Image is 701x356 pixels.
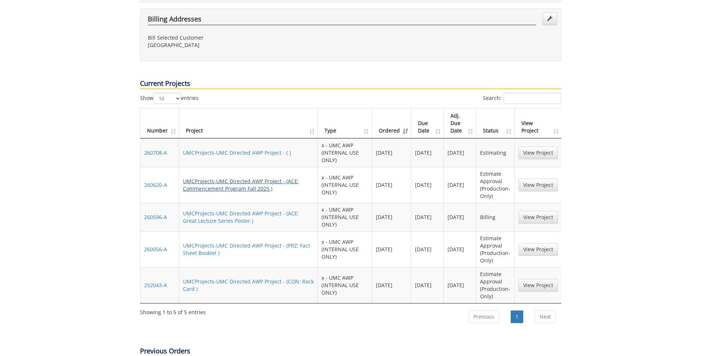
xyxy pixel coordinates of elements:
[476,108,514,138] th: Status: activate to sort column ascending
[518,211,558,224] a: View Project
[183,210,299,224] a: UMCProjects-UMC Directed AWP Project - (ACE: Great Lecture Series Poster )
[444,108,476,138] th: Adj. Due Date: activate to sort column ascending
[511,310,523,323] a: 1
[153,93,181,104] select: Showentries
[148,34,345,41] p: Bill Selected Customer
[183,149,291,156] a: UMCProjects-UMC Directed AWP Project - ( )
[444,267,476,303] td: [DATE]
[148,16,536,25] h4: Billing Addresses
[144,214,167,221] a: 260596-A
[372,267,411,303] td: [DATE]
[372,108,411,138] th: Ordered: activate to sort column ascending
[148,41,345,49] p: [GEOGRAPHIC_DATA]
[179,108,318,138] th: Project: activate to sort column ascending
[411,231,444,267] td: [DATE]
[372,231,411,267] td: [DATE]
[476,138,514,167] td: Estimating
[476,203,514,231] td: Billing
[476,231,514,267] td: Estimate Approval (Production-Only)
[411,167,444,203] td: [DATE]
[504,93,561,104] input: Search:
[144,181,167,188] a: 260620-A
[411,108,444,138] th: Due Date: activate to sort column ascending
[411,138,444,167] td: [DATE]
[140,79,561,89] p: Current Projects
[144,246,167,253] a: 260056-A
[444,203,476,231] td: [DATE]
[444,138,476,167] td: [DATE]
[411,267,444,303] td: [DATE]
[140,93,198,104] label: Show entries
[469,310,499,323] a: Previous
[444,231,476,267] td: [DATE]
[318,231,372,267] td: x - UMC AWP (INTERNAL USE ONLY)
[518,179,558,191] a: View Project
[535,310,556,323] a: Next
[372,167,411,203] td: [DATE]
[183,178,299,192] a: UMCProjects-UMC Directed AWP Project - (ACE: Commencement Program Fall 2025 )
[318,167,372,203] td: x - UMC AWP (INTERNAL USE ONLY)
[140,306,206,316] div: Showing 1 to 5 of 5 entries
[476,267,514,303] td: Estimate Approval (Production-Only)
[476,167,514,203] td: Estimate Approval (Production-Only)
[144,282,167,289] a: 252043-A
[318,267,372,303] td: x - UMC AWP (INTERNAL USE ONLY)
[318,203,372,231] td: x - UMC AWP (INTERNAL USE ONLY)
[483,93,561,104] label: Search:
[183,242,310,256] a: UMCProjects-UMC Directed AWP Project - (PRZ: Fact Sheet Booklet )
[144,149,167,156] a: 260708-A
[515,108,562,138] th: View Project: activate to sort column ascending
[318,138,372,167] td: x - UMC AWP (INTERNAL USE ONLY)
[411,203,444,231] td: [DATE]
[140,108,179,138] th: Number: activate to sort column ascending
[372,203,411,231] td: [DATE]
[542,13,557,25] a: Edit Addresses
[518,279,558,292] a: View Project
[518,243,558,256] a: View Project
[444,167,476,203] td: [DATE]
[318,108,372,138] th: Type: activate to sort column ascending
[183,278,314,292] a: UMCProjects-UMC Directed AWP Project - (CON: Rack Card )
[518,147,558,159] a: View Project
[372,138,411,167] td: [DATE]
